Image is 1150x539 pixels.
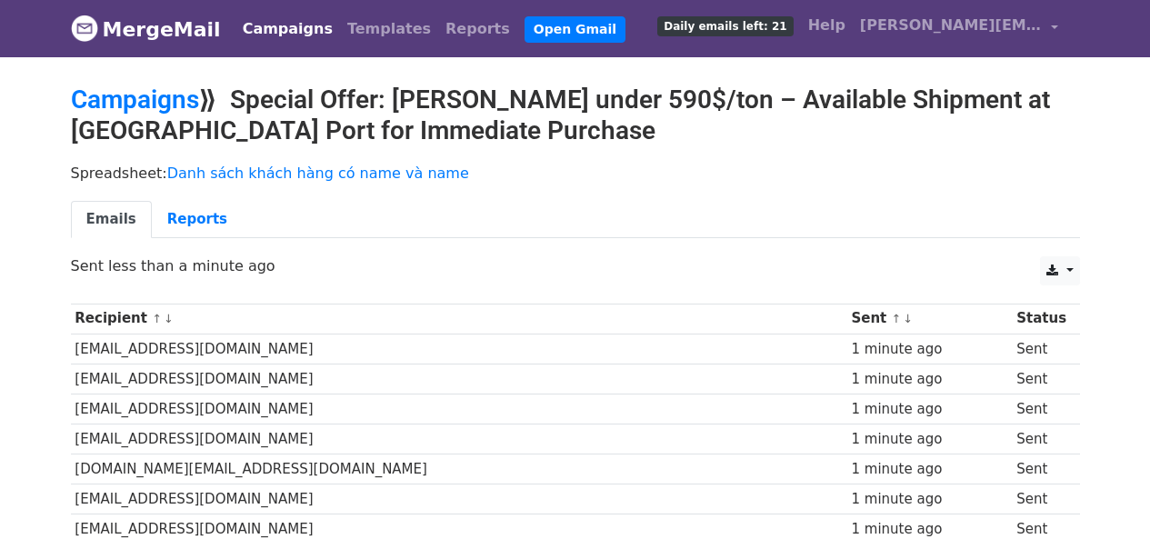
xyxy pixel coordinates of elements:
a: [PERSON_NAME][EMAIL_ADDRESS][DOMAIN_NAME] [853,7,1065,50]
h2: ⟫ Special Offer: [PERSON_NAME] under 590$/ton – Available Shipment at [GEOGRAPHIC_DATA] Port for ... [71,85,1080,145]
a: ↓ [164,312,174,325]
div: 1 minute ago [851,459,1007,480]
td: Sent [1012,364,1070,394]
th: Sent [847,304,1013,334]
a: Campaigns [71,85,199,115]
span: Daily emails left: 21 [657,16,793,36]
a: Help [801,7,853,44]
img: MergeMail logo [71,15,98,42]
a: Daily emails left: 21 [650,7,800,44]
td: Sent [1012,334,1070,364]
th: Status [1012,304,1070,334]
td: Sent [1012,454,1070,484]
div: 1 minute ago [851,399,1007,420]
p: Spreadsheet: [71,164,1080,183]
td: Sent [1012,394,1070,424]
a: Campaigns [235,11,340,47]
a: Reports [152,201,243,238]
div: 1 minute ago [851,339,1007,360]
div: 1 minute ago [851,489,1007,510]
td: Sent [1012,484,1070,514]
td: [EMAIL_ADDRESS][DOMAIN_NAME] [71,394,847,424]
a: Open Gmail [525,16,625,43]
span: [PERSON_NAME][EMAIL_ADDRESS][DOMAIN_NAME] [860,15,1042,36]
p: Sent less than a minute ago [71,256,1080,275]
div: 1 minute ago [851,429,1007,450]
a: MergeMail [71,10,221,48]
a: Emails [71,201,152,238]
a: Danh sách khách hàng có name và name [167,165,469,182]
td: [EMAIL_ADDRESS][DOMAIN_NAME] [71,364,847,394]
div: 1 minute ago [851,369,1007,390]
a: ↑ [892,312,902,325]
a: Reports [438,11,517,47]
a: Templates [340,11,438,47]
a: ↑ [152,312,162,325]
td: [EMAIL_ADDRESS][DOMAIN_NAME] [71,424,847,454]
td: Sent [1012,424,1070,454]
th: Recipient [71,304,847,334]
td: [DOMAIN_NAME][EMAIL_ADDRESS][DOMAIN_NAME] [71,454,847,484]
a: ↓ [903,312,913,325]
td: [EMAIL_ADDRESS][DOMAIN_NAME] [71,484,847,514]
td: [EMAIL_ADDRESS][DOMAIN_NAME] [71,334,847,364]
